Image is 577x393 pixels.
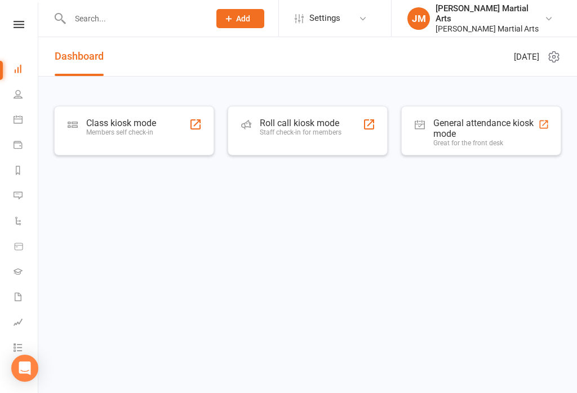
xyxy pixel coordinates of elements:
[236,14,250,23] span: Add
[436,24,544,34] div: [PERSON_NAME] Martial Arts
[260,128,341,136] div: Staff check-in for members
[11,355,38,382] div: Open Intercom Messenger
[14,159,39,184] a: Reports
[14,133,39,159] a: Payments
[14,83,39,108] a: People
[407,7,430,30] div: JM
[14,108,39,133] a: Calendar
[86,128,156,136] div: Members self check-in
[86,118,156,128] div: Class kiosk mode
[436,3,544,24] div: [PERSON_NAME] Martial Arts
[433,118,538,139] div: General attendance kiosk mode
[14,235,39,260] a: Product Sales
[14,311,39,336] a: Assessments
[309,6,340,31] span: Settings
[66,11,202,26] input: Search...
[433,139,538,147] div: Great for the front desk
[260,118,341,128] div: Roll call kiosk mode
[55,37,104,76] a: Dashboard
[514,50,539,64] span: [DATE]
[216,9,264,28] button: Add
[14,57,39,83] a: Dashboard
